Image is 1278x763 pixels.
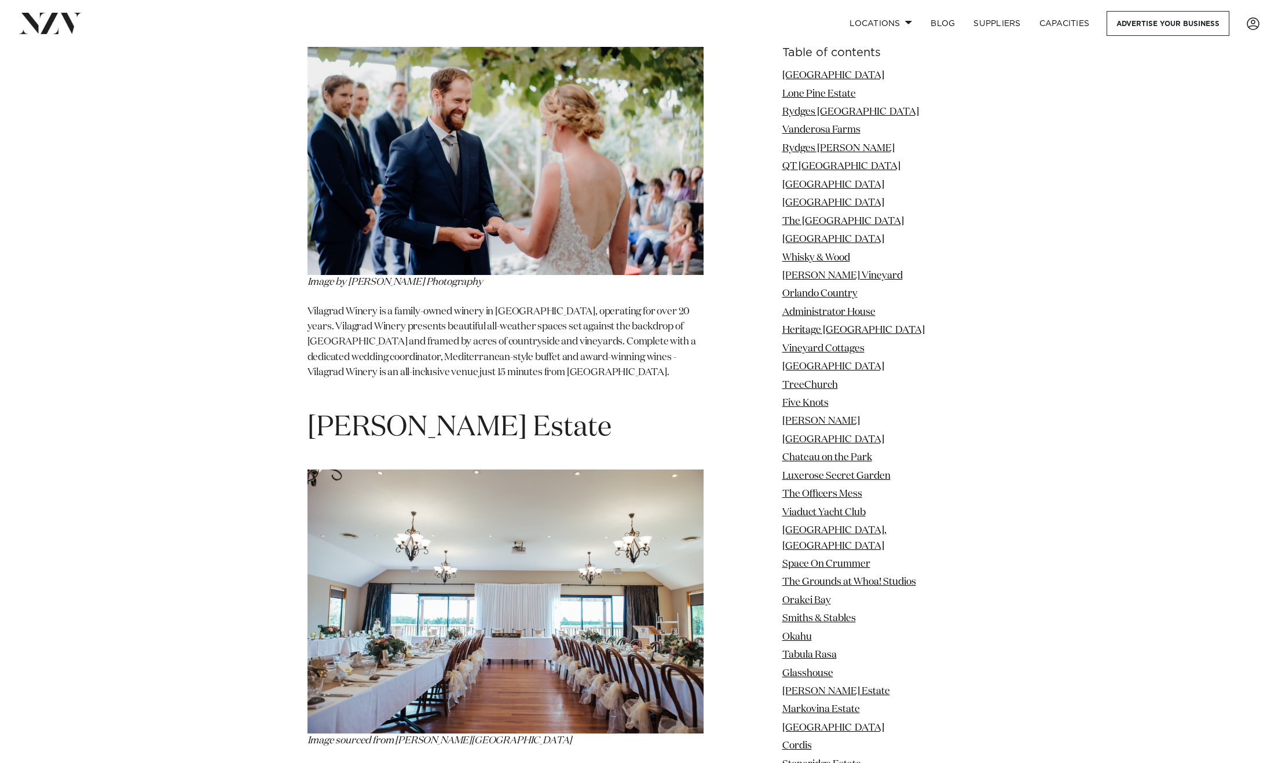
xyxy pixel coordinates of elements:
[782,71,884,80] a: [GEOGRAPHIC_DATA]
[782,47,971,59] h6: Table of contents
[782,162,900,171] a: QT [GEOGRAPHIC_DATA]
[782,614,856,623] a: Smiths & Stables
[782,289,858,299] a: Orlando Country
[19,13,82,34] img: nzv-logo.png
[964,11,1030,36] a: SUPPLIERS
[782,344,865,354] a: Vineyard Cottages
[782,180,884,190] a: [GEOGRAPHIC_DATA]
[782,741,812,751] a: Cordis
[782,489,862,499] a: The Officers Mess
[782,217,904,226] a: The [GEOGRAPHIC_DATA]
[307,414,611,442] span: [PERSON_NAME] Estate
[840,11,921,36] a: Locations
[782,705,860,714] a: Markovina Estate
[1030,11,1099,36] a: Capacities
[782,596,831,606] a: Orakei Bay
[782,362,884,372] a: [GEOGRAPHIC_DATA]
[782,471,891,481] a: Luxerose Secret Garden
[782,668,833,678] a: Glasshouse
[782,271,903,281] a: [PERSON_NAME] Vineyard
[782,453,872,463] a: Chateau on the Park
[782,526,887,551] a: [GEOGRAPHIC_DATA], [GEOGRAPHIC_DATA]
[782,632,812,642] a: Okahu
[782,398,829,408] a: Five Knots
[782,89,856,98] a: Lone Pine Estate
[307,138,704,287] span: Image by [PERSON_NAME] Photography
[782,125,860,135] a: Vanderosa Farms
[782,144,895,153] a: Rydges [PERSON_NAME]
[782,435,884,445] a: [GEOGRAPHIC_DATA]
[1107,11,1229,36] a: Advertise your business
[782,508,866,518] a: Viaduct Yacht Club
[782,380,838,390] a: TreeChurch
[782,107,919,117] a: Rydges [GEOGRAPHIC_DATA]
[782,723,884,733] a: [GEOGRAPHIC_DATA]
[782,307,876,317] a: Administrator House
[782,687,890,696] a: [PERSON_NAME] Estate
[782,416,860,426] a: [PERSON_NAME]
[782,577,916,587] a: The Grounds at Whoa! Studios
[782,325,925,335] a: Heritage [GEOGRAPHIC_DATA]
[782,252,850,262] a: Whisky & Wood
[921,11,964,36] a: BLOG
[782,650,837,660] a: Tabula Rasa
[782,559,870,569] a: Space On Crummer
[307,305,704,396] p: Vilagrad Winery is a family-owned winery in [GEOGRAPHIC_DATA], operating for over 20 years. Vilag...
[782,234,884,244] a: [GEOGRAPHIC_DATA]
[782,198,884,208] a: [GEOGRAPHIC_DATA]
[307,596,704,746] span: Image sourced from [PERSON_NAME][GEOGRAPHIC_DATA]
